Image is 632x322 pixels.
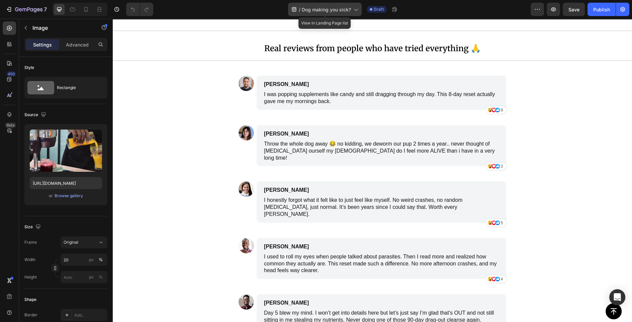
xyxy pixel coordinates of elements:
[24,65,34,71] div: Style
[388,201,390,207] p: 5
[97,256,105,264] button: px
[99,257,103,263] div: %
[87,256,95,264] button: %
[299,6,300,13] span: /
[64,239,78,245] span: Original
[151,235,386,255] p: I used to roll my eyes when people talked about parasites. Then I read more and realized how comm...
[61,271,107,283] input: px%
[24,239,37,245] label: Frame
[374,6,384,12] span: Draft
[61,254,107,266] input: px%
[97,273,105,281] button: px
[89,274,94,280] div: px
[89,257,94,263] div: px
[126,106,141,122] img: gempages_585626741985247927-4ad82c39-a993-48e2-a21a-abf06be91102.png
[54,192,83,199] button: Browse gallery
[99,274,103,280] div: %
[32,24,89,32] p: Image
[24,223,42,232] div: Size
[151,62,323,70] p: [PERSON_NAME]
[24,257,35,263] label: Width
[563,3,585,16] button: Save
[87,273,95,281] button: %
[151,72,386,86] p: I was popping supplements like candy and still dragging through my day. This 8-day reset actually...
[24,297,36,303] div: Shape
[151,122,386,143] p: Throw the whole dog away 😂 no kidding, we deworm our pup 2 times a year.. never thought of [MEDIC...
[74,312,106,318] div: Add...
[44,5,47,13] p: 7
[55,193,83,199] div: Browse gallery
[3,3,50,16] button: 7
[151,167,323,175] p: [PERSON_NAME]
[151,111,323,119] p: [PERSON_NAME]
[113,19,632,322] iframe: Design area
[24,312,37,318] div: Border
[33,41,52,48] p: Settings
[126,57,141,72] img: gempages_585626741985247927-cd82b9e6-061f-44ab-ad89-0017778fdf62.png
[126,163,141,178] img: gempages_585626741985247927-b4451c89-125b-4037-95c4-5af363da404b.png
[588,3,616,16] button: Publish
[126,3,153,16] div: Undo/Redo
[126,275,141,291] img: gempages_585626741985247927-2c612ec1-d4d1-4338-a454-ad8c377839c5.png
[388,88,390,94] p: 9
[6,71,16,77] div: 450
[568,7,579,12] span: Save
[126,219,141,235] img: gempages_585626741985247927-b25d53c2-3855-4bc8-8cc5-61d78ab6b1fe.png
[151,178,386,199] p: I honestly forgot what it felt like to just feel like myself. No weird crashes, no random [MEDICA...
[151,280,323,288] p: [PERSON_NAME]
[57,80,98,95] div: Rectangle
[609,289,625,305] div: Open Intercom Messenger
[66,41,89,48] p: Advanced
[151,224,323,232] p: [PERSON_NAME]
[24,274,37,280] label: Height
[5,123,16,128] div: Beta
[593,6,610,13] div: Publish
[24,110,48,119] div: Source
[49,192,53,200] span: or
[388,145,390,151] p: 3
[30,177,102,189] input: https://example.com/image.jpg
[61,236,107,248] button: Original
[30,130,102,172] img: preview-image
[302,6,351,13] span: Dog making you sick?
[388,257,390,263] p: 4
